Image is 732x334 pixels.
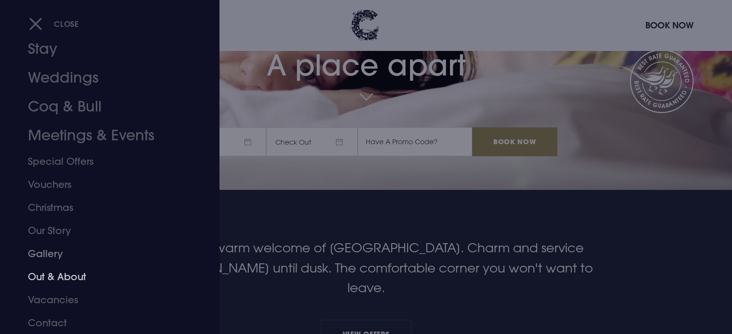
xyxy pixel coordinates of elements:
a: Vacancies [28,288,180,311]
a: Weddings [28,63,180,92]
a: Meetings & Events [28,121,180,150]
a: Special Offers [28,150,180,173]
a: Gallery [28,242,180,265]
a: Out & About [28,265,180,288]
button: Close [29,14,79,34]
a: Vouchers [28,173,180,196]
span: Close [54,19,79,29]
a: Our Story [28,219,180,242]
a: Coq & Bull [28,92,180,121]
a: Stay [28,35,180,63]
a: Christmas [28,196,180,219]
